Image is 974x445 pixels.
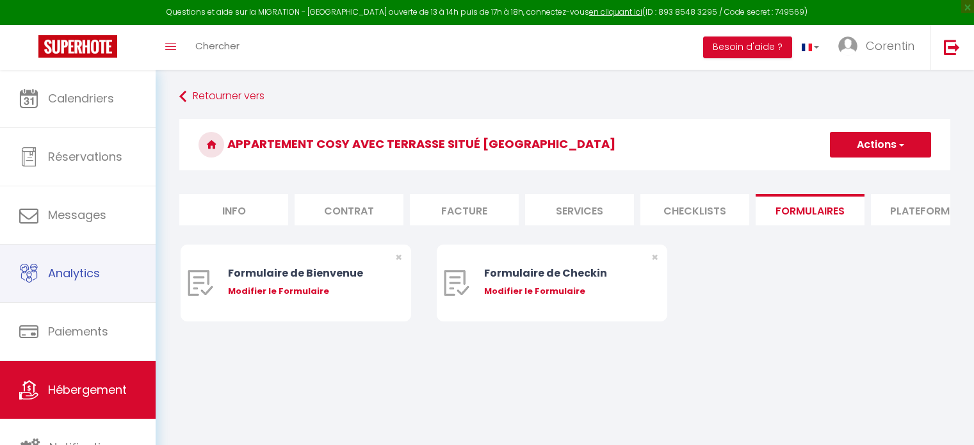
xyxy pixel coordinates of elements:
[179,194,288,225] li: Info
[48,382,127,398] span: Hébergement
[703,36,792,58] button: Besoin d'aide ?
[195,39,239,53] span: Chercher
[830,132,931,158] button: Actions
[228,285,383,298] div: Modifier le Formulaire
[295,194,403,225] li: Contrat
[38,35,117,58] img: Super Booking
[651,249,658,265] span: ×
[640,194,749,225] li: Checklists
[589,6,642,17] a: en cliquant ici
[228,265,383,281] div: Formulaire de Bienvenue
[838,36,857,56] img: ...
[410,194,519,225] li: Facture
[48,265,100,281] span: Analytics
[756,194,864,225] li: Formulaires
[829,25,930,70] a: ... Corentin
[48,323,108,339] span: Paiements
[525,194,634,225] li: Services
[395,252,402,263] button: Close
[920,391,974,445] iframe: LiveChat chat widget
[484,265,639,281] div: Formulaire de Checkin
[48,149,122,165] span: Réservations
[395,249,402,265] span: ×
[179,85,950,108] a: Retourner vers
[186,25,249,70] a: Chercher
[944,39,960,55] img: logout
[48,207,106,223] span: Messages
[179,119,950,170] h3: Appartement Cosy avec Terrasse situé [GEOGRAPHIC_DATA]
[48,90,114,106] span: Calendriers
[866,38,914,54] span: Corentin
[484,285,639,298] div: Modifier le Formulaire
[651,252,658,263] button: Close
